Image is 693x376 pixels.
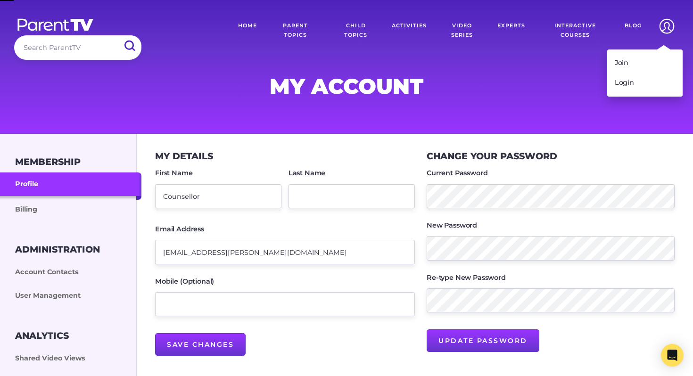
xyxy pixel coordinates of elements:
[327,14,385,47] a: Child Topics
[15,244,100,255] h3: Administration
[155,151,213,162] h3: My Details
[427,274,506,281] label: Re-type New Password
[427,151,557,162] h3: Change your Password
[607,73,683,93] a: Login
[607,53,683,73] a: Join
[385,14,434,47] a: Activities
[155,170,192,176] label: First Name
[155,333,246,356] input: Save Changes
[14,35,141,59] input: Search ParentTV
[289,170,326,176] label: Last Name
[119,77,574,96] h1: My Account
[231,14,264,47] a: Home
[490,14,532,47] a: Experts
[16,18,94,32] img: parenttv-logo-white.4c85aaf.svg
[655,14,679,38] img: Account
[117,35,141,57] input: Submit
[618,14,649,47] a: Blog
[15,156,81,167] h3: Membership
[427,170,487,176] label: Current Password
[15,330,69,341] h3: Analytics
[532,14,618,47] a: Interactive Courses
[661,344,684,367] div: Open Intercom Messenger
[155,278,214,285] label: Mobile (Optional)
[427,222,477,229] label: New Password
[264,14,327,47] a: Parent Topics
[427,329,539,352] input: Update Password
[155,226,204,232] label: Email Address
[434,14,490,47] a: Video Series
